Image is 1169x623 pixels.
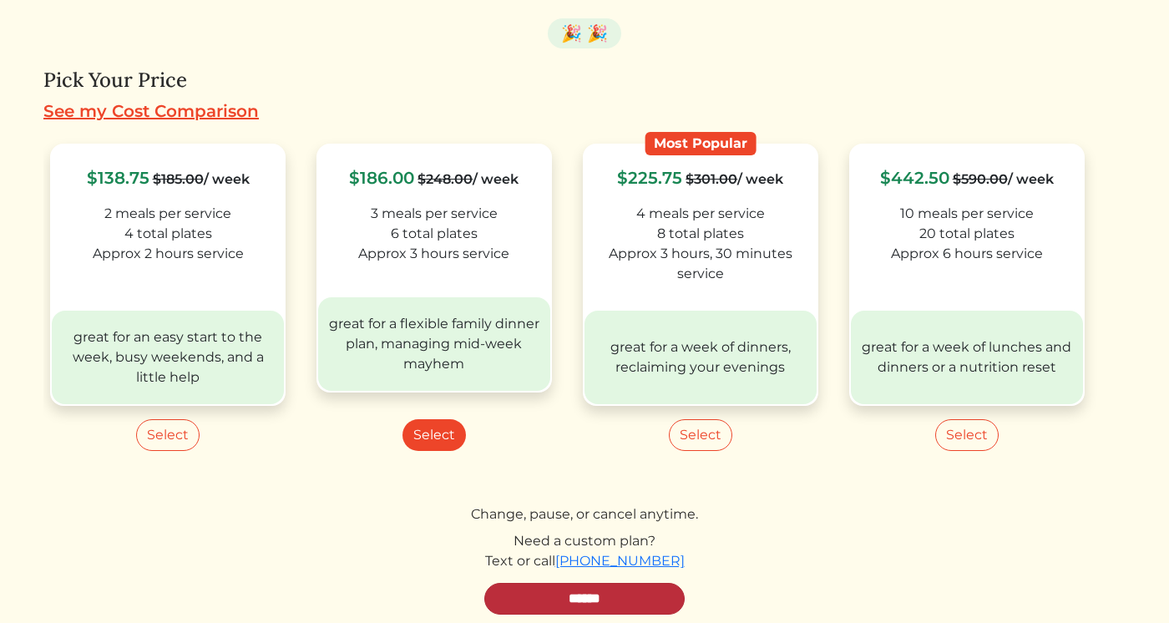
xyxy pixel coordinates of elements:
div: 6 total plates [325,224,544,244]
button: Select [402,419,466,451]
button: Select [136,419,200,451]
div: Approx 3 hours service [325,244,544,264]
div: 2 meals per service [58,204,277,224]
span: $138.75 [87,168,149,188]
s: $185.00 [153,171,204,187]
div: great for a flexible family dinner plan, managing mid-week mayhem [318,297,550,391]
h4: Pick Your Price [43,68,1126,93]
div: Change, pause, or cancel anytime. [43,504,1126,524]
span: $186.00 [349,168,414,188]
s: $301.00 [686,171,737,187]
div: Text or call [43,551,1126,571]
div: Need a custom plan? [43,531,1126,551]
div: 3 meals per service [325,204,544,224]
div: Approx 6 hours service [858,244,1076,264]
span: / week [417,171,519,187]
span: / week [953,171,1054,187]
div: 🎉 🎉 [548,18,621,48]
div: 20 total plates [858,224,1076,244]
span: $442.50 [880,168,949,188]
button: Select [669,419,732,451]
button: Select [935,419,999,451]
div: 4 meals per service [591,204,810,224]
div: Approx 3 hours, 30 minutes service [591,244,810,284]
span: $225.75 [617,168,682,188]
a: See my Cost Comparison [43,101,259,121]
div: great for a week of lunches and dinners or a nutrition reset [851,311,1083,404]
a: [PHONE_NUMBER] [555,553,685,569]
span: / week [686,171,783,187]
s: $590.00 [953,171,1008,187]
div: great for an easy start to the week, busy weekends, and a little help [52,311,284,404]
div: Approx 2 hours service [58,244,277,264]
div: 10 meals per service [858,204,1076,224]
span: / week [153,171,250,187]
div: 8 total plates [591,224,810,244]
s: $248.00 [417,171,473,187]
div: 4 total plates [58,224,277,244]
div: Most Popular [645,132,756,154]
div: great for a week of dinners, reclaiming your evenings [584,311,817,404]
